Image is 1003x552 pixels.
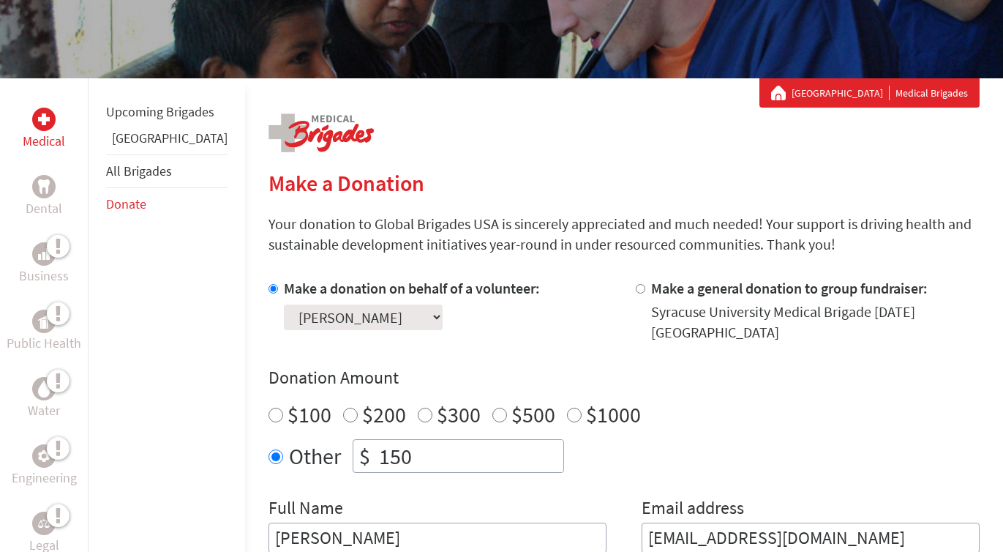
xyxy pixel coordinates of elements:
div: $ [353,440,376,472]
li: All Brigades [106,154,228,188]
p: Your donation to Global Brigades USA is sincerely appreciated and much needed! Your support is dr... [268,214,980,255]
a: MedicalMedical [23,108,65,152]
a: DentalDental [26,175,62,219]
p: Business [19,266,69,286]
a: Upcoming Brigades [106,103,214,120]
p: Water [28,400,60,421]
p: Engineering [12,468,77,488]
div: Business [32,242,56,266]
div: Water [32,377,56,400]
img: Water [38,380,50,397]
label: Make a general donation to group fundraiser: [651,279,928,297]
img: Dental [38,179,50,193]
label: Other [289,439,341,473]
label: $1000 [586,400,641,428]
a: BusinessBusiness [19,242,69,286]
a: EngineeringEngineering [12,444,77,488]
div: Legal Empowerment [32,512,56,535]
a: Donate [106,195,146,212]
img: logo-medical.png [268,113,374,152]
label: Email address [642,496,744,523]
p: Medical [23,131,65,152]
label: $100 [288,400,331,428]
li: Upcoming Brigades [106,96,228,128]
a: [GEOGRAPHIC_DATA] [112,130,228,146]
img: Business [38,248,50,260]
a: Public HealthPublic Health [7,310,81,354]
img: Legal Empowerment [38,519,50,528]
h2: Make a Donation [268,170,980,196]
p: Public Health [7,333,81,354]
div: Dental [32,175,56,198]
label: $500 [511,400,555,428]
div: Engineering [32,444,56,468]
li: Donate [106,188,228,220]
label: Full Name [268,496,343,523]
p: Dental [26,198,62,219]
a: All Brigades [106,163,172,179]
img: Medical [38,113,50,125]
a: [GEOGRAPHIC_DATA] [792,86,890,100]
div: Syracuse University Medical Brigade [DATE] [GEOGRAPHIC_DATA] [651,302,980,343]
label: $300 [437,400,481,428]
div: Medical Brigades [771,86,968,100]
input: Enter Amount [376,440,563,472]
img: Engineering [38,450,50,462]
h4: Donation Amount [268,366,980,389]
div: Medical [32,108,56,131]
a: WaterWater [28,377,60,421]
label: Make a donation on behalf of a volunteer: [284,279,540,297]
label: $200 [362,400,406,428]
li: Panama [106,128,228,154]
div: Public Health [32,310,56,333]
img: Public Health [38,314,50,329]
